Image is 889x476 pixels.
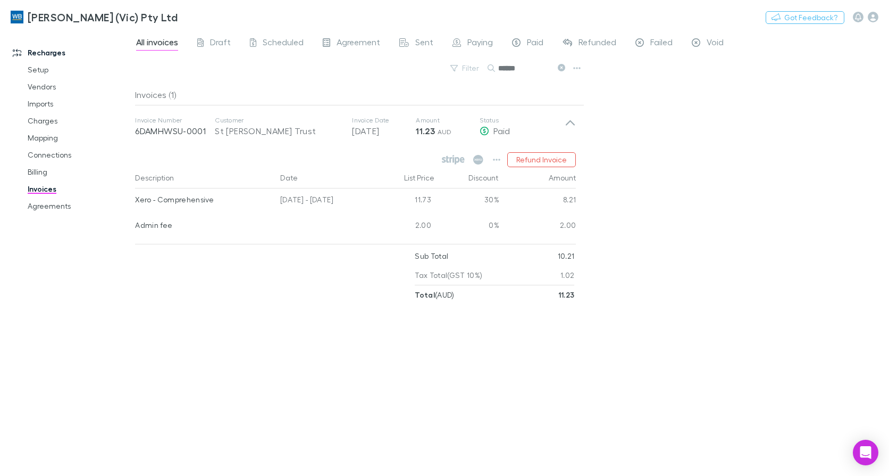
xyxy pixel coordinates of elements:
[415,266,482,285] p: Tax Total (GST 10%)
[467,37,493,51] span: Paying
[127,105,584,148] div: Invoice Number6DAMHWSU-0001CustomerSt [PERSON_NAME] TrustInvoice Date[DATE]Amount11.23 AUDStatusPaid
[415,37,433,51] span: Sent
[17,78,141,95] a: Vendors
[480,116,565,125] p: Status
[372,188,435,214] div: 11.73
[17,198,141,215] a: Agreements
[445,62,485,75] button: Filter
[707,37,724,51] span: Void
[415,247,448,266] p: Sub Total
[499,188,576,214] div: 8.21
[136,37,178,51] span: All invoices
[28,11,178,23] h3: [PERSON_NAME] (Vic) Pty Ltd
[766,11,844,24] button: Got Feedback?
[493,126,510,136] span: Paid
[352,116,416,125] p: Invoice Date
[135,116,215,125] p: Invoice Number
[438,128,452,136] span: AUD
[415,285,454,305] p: ( AUD )
[560,266,574,285] p: 1.02
[372,214,435,240] div: 2.00
[135,188,272,211] div: Xero - Comprehensive
[17,95,141,112] a: Imports
[135,214,272,236] div: Admin fee
[4,4,184,30] a: [PERSON_NAME] (Vic) Pty Ltd
[650,37,673,51] span: Failed
[415,290,435,299] strong: Total
[17,129,141,146] a: Mapping
[276,188,372,214] div: [DATE] - [DATE]
[352,125,416,137] p: [DATE]
[17,180,141,198] a: Invoices
[135,125,215,137] p: 6DAMHWSU-0001
[2,44,141,61] a: Recharges
[17,146,141,163] a: Connections
[210,37,231,51] span: Draft
[17,61,141,78] a: Setup
[215,125,341,137] div: St [PERSON_NAME] Trust
[337,37,380,51] span: Agreement
[558,290,575,299] strong: 11.23
[416,116,480,125] p: Amount
[17,112,141,129] a: Charges
[435,188,499,214] div: 30%
[499,214,576,240] div: 2.00
[215,116,341,125] p: Customer
[853,440,878,465] div: Open Intercom Messenger
[263,37,304,51] span: Scheduled
[416,126,435,136] strong: 11.23
[17,163,141,180] a: Billing
[558,247,575,266] p: 10.21
[578,37,616,51] span: Refunded
[435,214,499,240] div: 0%
[507,152,576,167] button: Refund Invoice
[527,37,543,51] span: Paid
[11,11,23,23] img: William Buck (Vic) Pty Ltd's Logo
